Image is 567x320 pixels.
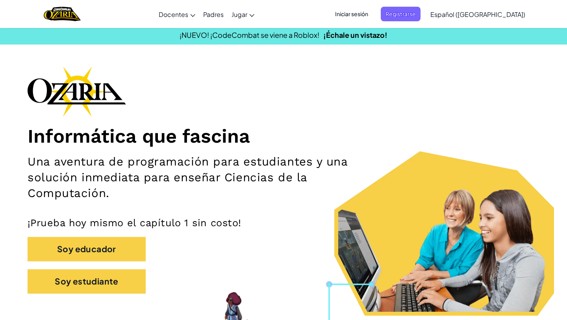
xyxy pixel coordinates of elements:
a: Docentes [155,4,199,25]
a: Padres [199,4,228,25]
span: Jugar [232,10,247,19]
h2: Una aventura de programación para estudiantes y una solución inmediata para enseñar Ciencias de l... [28,154,371,201]
a: Español ([GEOGRAPHIC_DATA]) [426,4,529,25]
span: ¡NUEVO! ¡CodeCombat se viene a Roblox! [180,30,319,39]
img: Ozaria branding logo [28,66,126,117]
button: Iniciar sesión [330,7,373,21]
p: ¡Prueba hoy mismo el capítulo 1 sin costo! [28,217,539,229]
a: Jugar [228,4,258,25]
span: Docentes [159,10,188,19]
button: Registrarse [381,7,421,21]
button: Soy educador [28,237,146,261]
a: ¡Échale un vistazo! [323,30,387,39]
span: Español ([GEOGRAPHIC_DATA]) [430,10,525,19]
a: Ozaria by CodeCombat logo [44,6,80,22]
img: Home [44,6,80,22]
button: Soy estudiante [28,269,146,294]
h1: Informática que fascina [28,125,539,148]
